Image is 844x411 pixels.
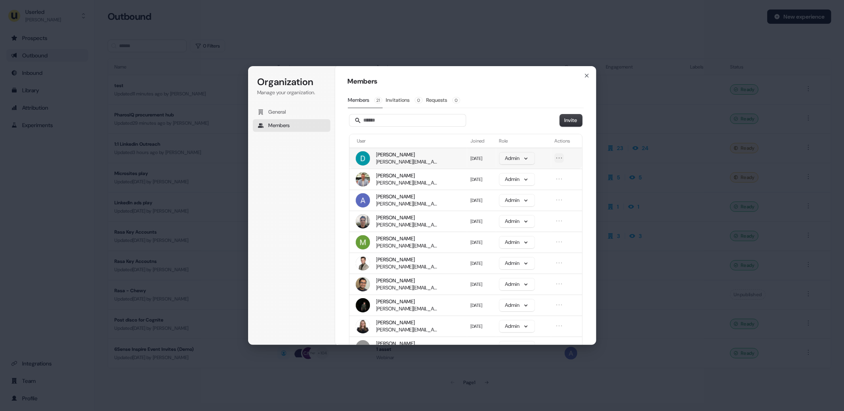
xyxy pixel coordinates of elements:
span: [PERSON_NAME] [376,193,415,200]
span: [DATE] [470,240,482,245]
img: Omer Borhan [356,340,370,354]
th: User [349,134,467,148]
span: [PERSON_NAME] [376,214,415,221]
button: Admin [499,152,535,164]
span: [DATE] [470,219,482,224]
span: Members [269,122,290,129]
span: [PERSON_NAME][EMAIL_ADDRESS][DOMAIN_NAME] [376,200,439,207]
img: Mickael Zhang [356,235,370,249]
button: General [253,106,330,118]
button: Admin [499,257,535,269]
button: Open menu [554,237,564,247]
button: Open menu [554,258,564,268]
span: [PERSON_NAME] [376,151,415,158]
span: [DATE] [470,303,482,308]
img: Mayank Gupta [356,277,370,291]
button: Open menu [554,321,564,331]
button: Open menu [554,342,564,352]
span: 0 [415,97,423,103]
button: Admin [499,173,535,185]
h1: Members [348,77,584,86]
img: Ryan Hennessy [356,214,370,228]
span: [DATE] [470,261,482,266]
span: [PERSON_NAME] [376,172,415,179]
img: Oliver Grogan [356,172,370,186]
button: Open menu [554,153,564,163]
span: [PERSON_NAME][EMAIL_ADDRESS][DOMAIN_NAME] [376,179,439,186]
span: [PERSON_NAME][EMAIL_ADDRESS][DOMAIN_NAME] [376,242,439,249]
button: Requests [426,93,461,108]
span: [DATE] [470,282,482,287]
p: Manage your organization. [258,89,326,96]
button: Open menu [554,279,564,289]
span: [PERSON_NAME][EMAIL_ADDRESS][DOMAIN_NAME] [376,263,439,270]
span: [PERSON_NAME][EMAIL_ADDRESS][DOMAIN_NAME] [376,284,439,291]
button: Open menu [554,174,564,184]
span: [PERSON_NAME] [376,235,415,242]
span: [PERSON_NAME] [376,298,415,305]
button: Admin [499,194,535,206]
button: Admin [499,299,535,311]
button: Open menu [554,216,564,226]
span: [DATE] [470,344,482,350]
span: [PERSON_NAME][EMAIL_ADDRESS][DOMAIN_NAME] [376,305,439,312]
span: [PERSON_NAME][EMAIL_ADDRESS][DOMAIN_NAME] [376,326,439,333]
th: Role [496,134,551,148]
img: David Cruickshank [356,151,370,166]
img: Aaron Carpenter [356,193,370,207]
h1: Organization [258,76,326,88]
span: [PERSON_NAME] [376,319,415,326]
span: [DATE] [470,177,482,182]
img: Henry Li [356,298,370,312]
button: Members [253,119,330,132]
span: 0 [452,97,460,103]
input: Search [349,114,466,126]
button: Admin [499,341,535,353]
span: 21 [374,97,382,103]
th: Joined [467,134,496,148]
span: [PERSON_NAME] [376,340,415,347]
span: General [269,108,286,116]
button: Admin [499,320,535,332]
button: Admin [499,236,535,248]
span: [PERSON_NAME] [376,256,415,263]
span: [PERSON_NAME] [376,277,415,284]
img: Joe McAuliffe [356,256,370,270]
button: Open menu [554,195,564,205]
button: Open menu [554,300,564,310]
button: Admin [499,215,535,227]
span: [DATE] [470,323,482,329]
button: Members [348,93,383,108]
span: [DATE] [470,156,482,161]
span: [PERSON_NAME][EMAIL_ADDRESS][DOMAIN_NAME] [376,221,439,228]
img: Geneviève Ladouceur [356,319,370,333]
button: Invitations [386,93,423,108]
button: Invite [560,114,582,126]
th: Actions [551,134,582,148]
button: Admin [499,278,535,290]
span: [PERSON_NAME][EMAIL_ADDRESS][DOMAIN_NAME] [376,158,439,166]
span: [DATE] [470,198,482,203]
